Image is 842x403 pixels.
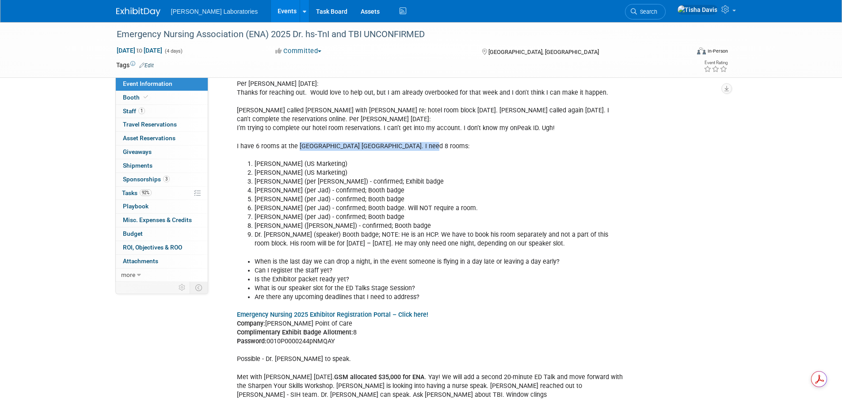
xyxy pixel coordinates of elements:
[123,94,150,101] span: Booth
[237,311,428,319] a: Emergency Nursing 2025 Exhibitor Registration Portal – Click here!
[116,46,163,54] span: [DATE] [DATE]
[116,105,208,118] a: Staff1
[237,320,265,327] b: Company:
[123,134,175,142] span: Asset Reservations
[637,46,728,59] div: Event Format
[171,8,258,15] span: [PERSON_NAME] Laboratories
[255,186,624,195] li: [PERSON_NAME] (per Jad) - confirmed; Booth badge
[163,176,170,182] span: 3
[255,213,624,222] li: [PERSON_NAME] (per Jad) - confirmed; Booth badge
[255,222,624,230] li: [PERSON_NAME] ([PERSON_NAME]) - confirmed; Booth badge
[116,200,208,213] a: Playbook
[116,8,160,16] img: ExhibitDay
[139,62,154,69] a: Edit
[237,329,353,336] b: Complimentary Exhibit Badge Allotment:
[116,132,208,145] a: Asset Reservations
[135,47,144,54] span: to
[255,204,624,213] li: [PERSON_NAME] (per Jad) - confirmed; Booth badge. Will NOT require a room.
[116,187,208,200] a: Tasks92%
[116,77,208,91] a: Event Information
[138,107,145,114] span: 1
[175,282,190,293] td: Personalize Event Tab Strip
[144,95,148,100] i: Booth reservation complete
[123,162,152,169] span: Shipments
[637,8,657,15] span: Search
[123,244,182,251] span: ROI, Objectives & ROO
[116,255,208,268] a: Attachments
[488,49,599,55] span: [GEOGRAPHIC_DATA], [GEOGRAPHIC_DATA]
[116,61,154,69] td: Tags
[123,148,152,155] span: Giveaways
[255,293,624,302] li: Are there any upcoming deadlines that I need to address?
[123,230,143,237] span: Budget
[334,373,425,381] b: GSM allocated $35,000 for ENA
[116,118,208,131] a: Travel Reservations
[116,269,208,282] a: more
[140,189,152,196] span: 92%
[116,227,208,241] a: Budget
[255,275,624,284] li: Is the Exhibitor packet ready yet?
[255,257,624,266] li: When is the last day we can drop a night, in the event someone is flying in a day late or leaving...
[123,121,177,128] span: Travel Reservations
[123,80,172,87] span: Event Information
[697,47,706,54] img: Format-Inperson.png
[272,46,325,56] button: Committed
[116,159,208,173] a: Shipments
[255,230,624,248] li: Dr. [PERSON_NAME] (speaker) Booth badge; NOTE: He is an HCP. We have to book his room separately ...
[116,91,208,104] a: Booth
[677,5,718,15] img: Tisha Davis
[625,4,666,19] a: Search
[114,27,676,42] div: Emergency Nursing Association (ENA) 2025 Dr. hs-TnI and TBI UNCONFIRMED
[123,257,158,265] span: Attachments
[116,241,208,254] a: ROI, Objectives & ROO
[255,177,624,186] li: [PERSON_NAME] (per [PERSON_NAME]) - confirmed; Exhibit badge
[255,195,624,204] li: [PERSON_NAME] (per Jad) - confirmed; Booth badge
[122,189,152,196] span: Tasks
[116,173,208,186] a: Sponsorships3
[123,216,192,223] span: Misc. Expenses & Credits
[255,160,624,169] li: [PERSON_NAME] (US Marketing)
[237,338,267,345] b: Password:
[116,214,208,227] a: Misc. Expenses & Credits
[704,61,728,65] div: Event Rating
[123,203,149,210] span: Playbook
[255,169,624,177] li: [PERSON_NAME] (US Marketing)
[116,146,208,159] a: Giveaways
[255,284,624,293] li: What is our speaker slot for the ED Talks Stage Session?
[707,48,728,54] div: In-Person
[121,271,135,278] span: more
[255,266,624,275] li: Can I register the staff yet?
[123,176,170,183] span: Sponsorships
[164,48,183,54] span: (4 days)
[123,107,145,115] span: Staff
[190,282,208,293] td: Toggle Event Tabs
